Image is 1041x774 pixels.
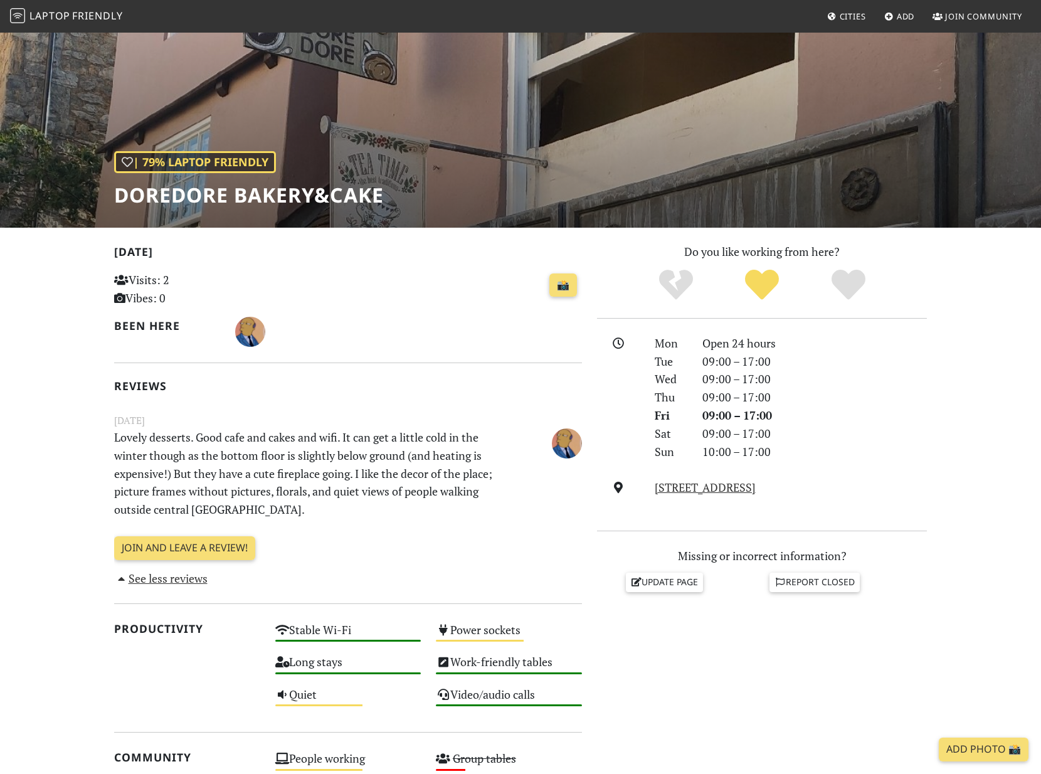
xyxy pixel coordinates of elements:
div: Definitely! [805,268,892,302]
div: Video/audio calls [428,684,589,716]
div: Power sockets [428,620,589,652]
span: Laptop [29,9,70,23]
a: Join and leave a review! [114,536,255,560]
div: 09:00 – 17:00 [695,388,934,406]
h2: Productivity [114,622,260,635]
h2: Community [114,751,260,764]
div: Sat [647,425,695,443]
span: Join Community [945,11,1022,22]
p: Missing or incorrect information? [597,547,927,565]
a: 📸 [549,273,577,297]
div: 09:00 – 17:00 [695,406,934,425]
a: [STREET_ADDRESS] [655,480,756,495]
h2: [DATE] [114,245,582,263]
div: No [633,268,719,302]
div: Fri [647,406,695,425]
div: Quiet [268,684,429,716]
div: Work-friendly tables [428,652,589,684]
div: Stable Wi-Fi [268,620,429,652]
a: Add [879,5,920,28]
span: Friendly [72,9,122,23]
p: Lovely desserts. Good cafe and cakes and wifi. It can get a little cold in the winter though as t... [107,428,509,519]
small: [DATE] [107,413,589,428]
div: Mon [647,334,695,353]
div: 09:00 – 17:00 [695,370,934,388]
h1: DoreDore Bakery&Cake [114,183,384,207]
a: Cities [822,5,871,28]
div: Sun [647,443,695,461]
img: LaptopFriendly [10,8,25,23]
a: See less reviews [114,571,208,586]
a: Report closed [769,573,860,591]
p: Do you like working from here? [597,243,927,261]
s: Group tables [453,751,516,766]
img: 3774-sophia.jpg [552,428,582,459]
div: Thu [647,388,695,406]
p: Visits: 2 Vibes: 0 [114,271,260,307]
span: Cities [840,11,866,22]
div: Long stays [268,652,429,684]
span: Sophia J. [235,323,265,338]
div: Open 24 hours [695,334,934,353]
a: Join Community [927,5,1027,28]
div: 09:00 – 17:00 [695,425,934,443]
span: Add [897,11,915,22]
img: 3774-sophia.jpg [235,317,265,347]
div: Yes [719,268,805,302]
div: Wed [647,370,695,388]
h2: Reviews [114,379,582,393]
div: 09:00 – 17:00 [695,353,934,371]
a: Update page [626,573,704,591]
div: 10:00 – 17:00 [695,443,934,461]
span: Sophia J. [552,434,582,449]
div: Tue [647,353,695,371]
a: LaptopFriendly LaptopFriendly [10,6,123,28]
h2: Been here [114,319,220,332]
div: | 79% Laptop Friendly [114,151,276,173]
